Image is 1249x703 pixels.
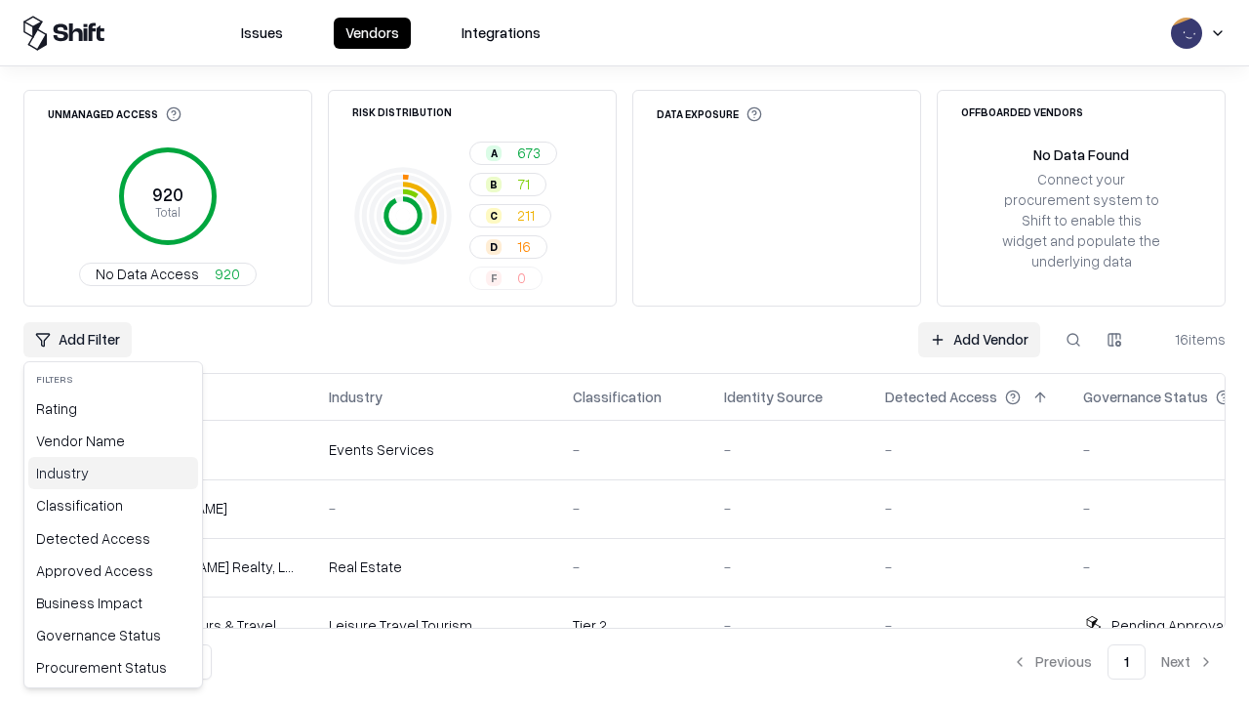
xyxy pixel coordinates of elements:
[28,522,198,555] div: Detected Access
[28,489,198,521] div: Classification
[28,425,198,457] div: Vendor Name
[28,651,198,683] div: Procurement Status
[28,619,198,651] div: Governance Status
[28,366,198,393] div: Filters
[28,457,198,489] div: Industry
[28,555,198,587] div: Approved Access
[28,587,198,619] div: Business Impact
[23,361,203,688] div: Add Filter
[28,393,198,425] div: Rating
